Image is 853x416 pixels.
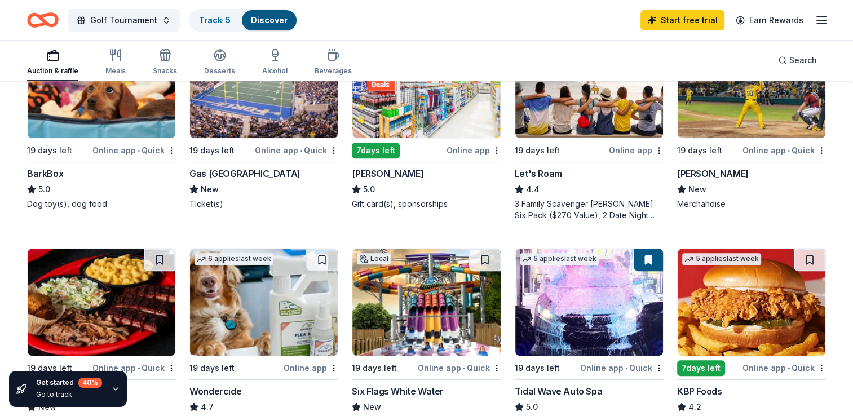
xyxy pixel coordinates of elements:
span: • [625,364,627,373]
img: Image for Let's Roam [515,31,663,138]
div: 19 days left [27,144,72,157]
div: Online app [447,143,501,157]
div: 19 days left [515,144,560,157]
button: Golf Tournament [68,9,180,32]
a: Image for Savannah BananasLocal19 days leftOnline app•Quick[PERSON_NAME]NewMerchandise [677,30,826,210]
div: Online app Quick [92,143,176,157]
button: Snacks [153,44,177,81]
div: 5 applies last week [682,253,761,265]
span: 5.0 [363,183,375,196]
span: 4.2 [688,400,701,414]
div: 19 days left [677,144,722,157]
div: Beverages [315,67,352,76]
div: Online app Quick [580,361,664,375]
button: Auction & raffle [27,44,78,81]
div: [PERSON_NAME] [677,167,749,180]
a: Image for Gas South DistrictLocal19 days leftOnline app•QuickGas [GEOGRAPHIC_DATA]NewTicket(s) [189,30,338,210]
div: Local [357,253,391,264]
div: Gas [GEOGRAPHIC_DATA] [189,167,300,180]
div: [PERSON_NAME] [352,167,423,180]
div: 3 Family Scavenger [PERSON_NAME] Six Pack ($270 Value), 2 Date Night Scavenger [PERSON_NAME] Two ... [515,198,664,221]
div: Ticket(s) [189,198,338,210]
div: Go to track [36,390,102,399]
div: Auction & raffle [27,67,78,76]
div: Tidal Wave Auto Spa [515,384,602,398]
div: 19 days left [189,144,235,157]
span: • [300,146,302,155]
a: Earn Rewards [729,10,810,30]
a: Image for Winn-DixieTop rated1 applylast week7days leftOnline app[PERSON_NAME]5.0Gift card(s), sp... [352,30,501,210]
div: KBP Foods [677,384,722,398]
span: Golf Tournament [90,14,157,27]
div: 19 days left [352,361,397,375]
span: 5.0 [526,400,538,414]
div: Online app Quick [92,361,176,375]
button: Beverages [315,44,352,81]
div: Online app Quick [418,361,501,375]
div: 19 days left [515,361,560,375]
div: Meals [105,67,126,76]
span: 4.7 [201,400,214,414]
div: Online app [284,361,338,375]
div: Alcohol [262,67,288,76]
img: Image for BarkBox [28,31,175,138]
a: Image for Let's Roam2 applieslast week19 days leftOnline appLet's Roam4.43 Family Scavenger [PERS... [515,30,664,221]
button: Meals [105,44,126,81]
a: Start free trial [640,10,724,30]
div: Wondercide [189,384,241,398]
div: Online app Quick [742,143,826,157]
div: 19 days left [27,361,72,375]
img: Image for KBP Foods [678,249,825,356]
span: • [788,364,790,373]
div: 7 days left [677,360,725,376]
div: Gift card(s), sponsorships [352,198,501,210]
div: Let's Roam [515,167,562,180]
img: Image for Tidal Wave Auto Spa [515,249,663,356]
div: Get started [36,378,102,388]
div: Six Flags White Water [352,384,444,398]
span: 4.4 [526,183,540,196]
a: Image for BarkBoxTop rated21 applieslast week19 days leftOnline app•QuickBarkBox5.0Dog toy(s), do... [27,30,176,210]
div: 40 % [78,378,102,388]
img: Image for Savannah Bananas [678,31,825,138]
div: 19 days left [189,361,235,375]
a: Track· 5 [199,15,231,25]
a: Home [27,7,59,33]
img: Image for Gas South District [190,31,338,138]
img: Image for Winn-Dixie [352,31,500,138]
img: Image for Sonny's BBQ [28,249,175,356]
div: Merchandise [677,198,826,210]
img: Image for Six Flags White Water [352,249,500,356]
button: Track· 5Discover [189,9,298,32]
div: Snacks [153,67,177,76]
span: New [688,183,706,196]
span: • [463,364,465,373]
div: Online app [609,143,664,157]
span: • [788,146,790,155]
span: New [363,400,381,414]
div: 7 days left [352,143,400,158]
div: Desserts [204,67,235,76]
div: Online app Quick [255,143,338,157]
button: Alcohol [262,44,288,81]
div: 6 applies last week [195,253,273,265]
div: Online app Quick [742,361,826,375]
button: Desserts [204,44,235,81]
div: BarkBox [27,167,63,180]
div: Dog toy(s), dog food [27,198,176,210]
button: Search [769,49,826,72]
span: Search [789,54,817,67]
img: Image for Wondercide [190,249,338,356]
span: • [138,146,140,155]
a: Discover [251,15,288,25]
span: 5.0 [38,183,50,196]
span: New [201,183,219,196]
div: 5 applies last week [520,253,599,265]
